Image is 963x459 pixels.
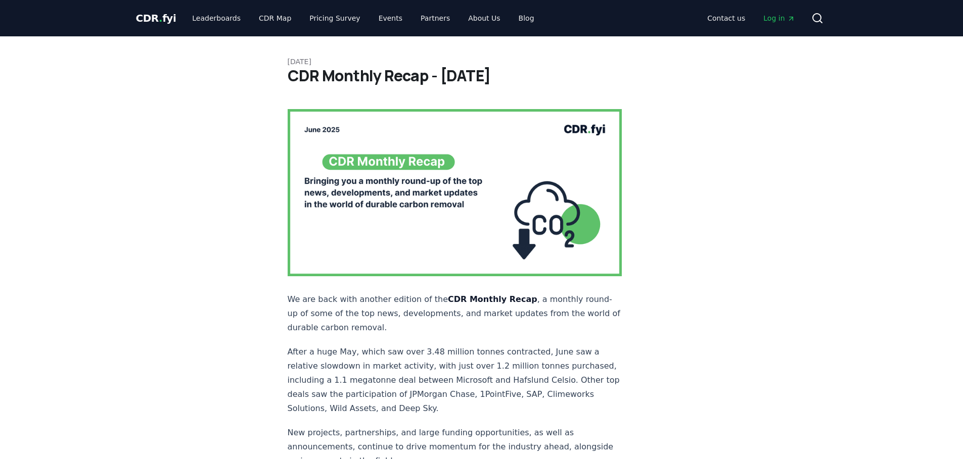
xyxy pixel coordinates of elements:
[699,9,803,27] nav: Main
[136,12,176,24] span: CDR fyi
[460,9,508,27] a: About Us
[448,294,537,304] strong: CDR Monthly Recap
[288,292,622,335] p: We are back with another edition of the , a monthly round-up of some of the top news, development...
[288,57,676,67] p: [DATE]
[251,9,299,27] a: CDR Map
[511,9,542,27] a: Blog
[184,9,249,27] a: Leaderboards
[699,9,753,27] a: Contact us
[136,11,176,25] a: CDR.fyi
[755,9,803,27] a: Log in
[288,67,676,85] h1: CDR Monthly Recap - [DATE]
[763,13,795,23] span: Log in
[288,109,622,276] img: blog post image
[301,9,368,27] a: Pricing Survey
[159,12,162,24] span: .
[371,9,410,27] a: Events
[184,9,542,27] nav: Main
[412,9,458,27] a: Partners
[288,345,622,416] p: After a huge May, which saw over 3.48 million tonnes contracted, June saw a relative slowdown in ...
